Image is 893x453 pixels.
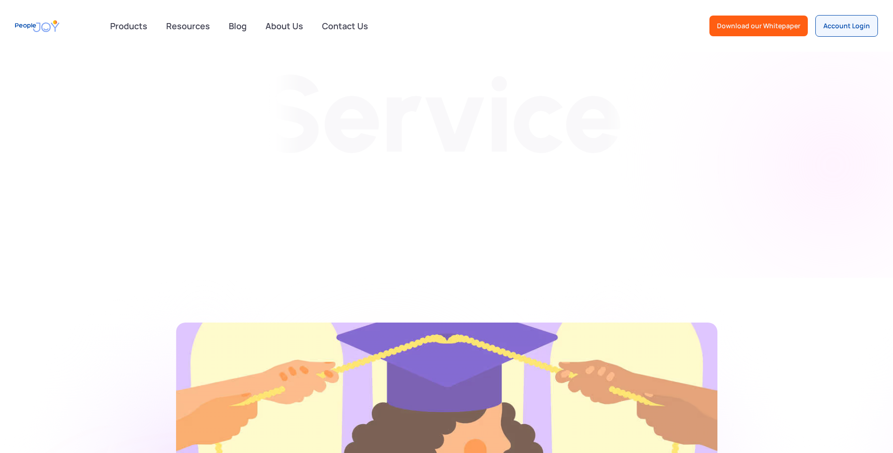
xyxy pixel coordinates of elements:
[105,16,153,35] div: Products
[709,16,808,36] a: Download our Whitepaper
[161,16,216,36] a: Resources
[815,15,878,37] a: Account Login
[223,16,252,36] a: Blog
[823,21,870,31] div: Account Login
[260,16,309,36] a: About Us
[316,16,374,36] a: Contact Us
[15,16,59,37] a: home
[717,21,800,31] div: Download our Whitepaper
